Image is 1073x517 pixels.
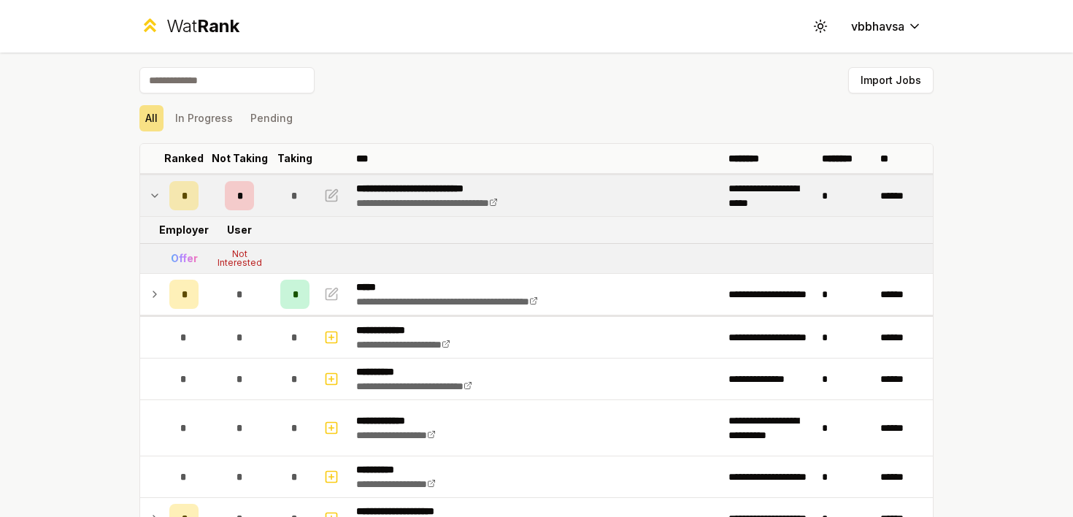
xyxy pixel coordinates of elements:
p: Ranked [164,151,204,166]
button: Import Jobs [848,67,934,93]
button: All [139,105,164,131]
button: Pending [245,105,299,131]
span: vbbhavsa [851,18,904,35]
td: Employer [164,217,204,243]
td: User [204,217,274,243]
div: Offer [171,251,198,266]
div: Not Interested [210,250,269,267]
a: WatRank [139,15,239,38]
p: Not Taking [212,151,268,166]
div: Wat [166,15,239,38]
span: Rank [197,15,239,37]
button: In Progress [169,105,239,131]
button: vbbhavsa [839,13,934,39]
p: Taking [277,151,312,166]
